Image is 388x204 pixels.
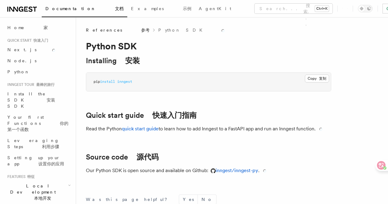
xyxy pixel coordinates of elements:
span: AgentKit [199,6,231,11]
span: inngest [117,79,132,84]
span: Next.js [7,47,56,52]
font: 参考 [141,28,150,33]
a: Source code 源代码 [86,153,159,161]
font: 本地开发 [34,196,51,201]
span: Node.js [7,58,36,63]
font: 设置你的应用 [38,161,64,166]
p: Read the Python to learn how to add Inngest to a FastAPI app and run an Inngest function. [86,125,331,133]
span: Features [5,174,35,179]
a: Documentation 文档 [42,2,127,17]
button: Local Development 本地开发 [5,180,72,204]
a: Installing 安装 [86,56,140,65]
font: 家 [44,25,48,30]
a: AgentKit [195,2,235,17]
a: Quick start guide 快速入门指南 [86,111,197,120]
span: Your first Functions [7,115,68,132]
kbd: Ctrl+K [315,6,329,12]
a: Install the SDK 安装 SDK [5,88,72,112]
a: Leveraging Steps 利用步骤 [5,135,72,152]
a: Home 家 [5,22,72,33]
span: Inngest tour [5,82,55,87]
span: Documentation [45,6,124,11]
a: Setting up your app 设置你的应用 [5,152,72,169]
span: Examples [131,6,191,11]
button: Copy 复制 [305,75,329,83]
font: 快速入门 [33,38,48,43]
span: Install the SDK [7,91,55,109]
span: Python [7,69,30,74]
a: quick start guide [122,126,159,132]
span: Home [7,25,48,31]
span: References [86,27,150,33]
font: 利用步骤 [42,144,59,149]
a: Next.js [5,44,72,55]
button: Toggle dark mode [358,5,373,12]
span: pip [94,79,100,84]
p: Our Python SDK is open source and available on Github: . [86,166,331,175]
a: Node.js [5,55,72,66]
font: 示例 [183,6,191,11]
span: install [100,79,115,84]
button: No [198,195,216,204]
button: Yes [179,195,198,204]
span: Local Development [5,183,68,201]
h1: Python SDK [86,40,331,52]
p: Was this page helpful? [86,196,171,202]
a: Python [5,66,72,77]
button: Search... 搜索...Ctrl+K [255,4,332,13]
font: 源代码 [136,152,159,161]
font: 特征 [27,175,35,179]
a: inngest/inngest-py [208,167,258,173]
font: 安装 [125,56,140,65]
font: 搜索... [303,3,313,26]
a: Examples 示例 [127,2,195,17]
span: Leveraging Steps [7,138,59,149]
span: Setting up your app [7,155,64,166]
a: Python SDK [158,27,226,33]
a: Your first Functions 你的第一个函数 [5,112,72,135]
font: 文档 [115,6,124,11]
font: 最棒的旅行 [36,83,55,87]
font: 快速入门指南 [152,111,197,120]
span: Quick start [5,38,48,43]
